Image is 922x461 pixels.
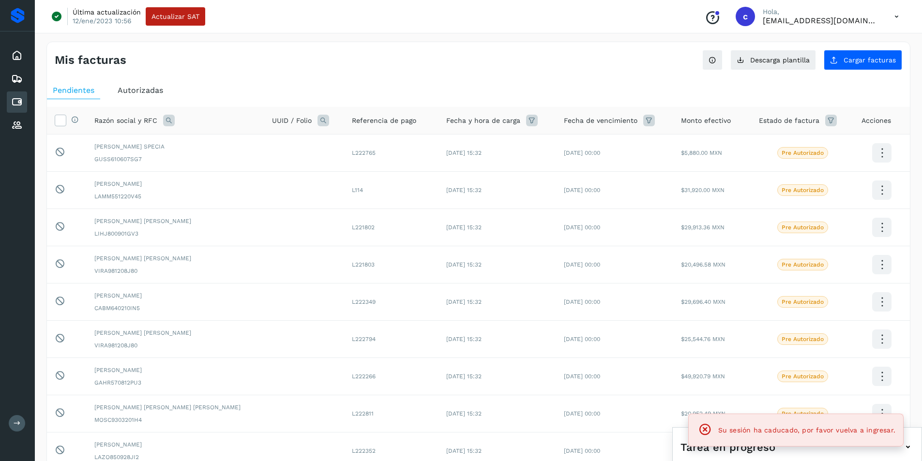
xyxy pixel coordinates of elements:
p: Pre Autorizado [782,261,824,268]
span: L222811 [352,410,374,417]
span: Fecha y hora de carga [446,116,520,126]
span: [DATE] 00:00 [564,373,600,380]
span: [DATE] 15:32 [446,336,482,342]
p: Pre Autorizado [782,187,824,193]
span: L221802 [352,224,375,231]
span: [PERSON_NAME] [94,366,257,374]
span: [PERSON_NAME] [PERSON_NAME] [PERSON_NAME] [94,403,257,412]
div: Cuentas por pagar [7,91,27,113]
span: [DATE] 00:00 [564,261,600,268]
p: Hola, [763,8,879,16]
span: [DATE] 00:00 [564,224,600,231]
button: Actualizar SAT [146,7,205,26]
span: L222349 [352,298,376,305]
span: CABM640210IN5 [94,304,257,312]
span: Fecha de vencimiento [564,116,637,126]
span: Actualizar SAT [151,13,199,20]
span: [PERSON_NAME] [PERSON_NAME] [94,328,257,337]
span: [DATE] 15:32 [446,410,482,417]
p: contabilidad5@easo.com [763,16,879,25]
span: L221803 [352,261,375,268]
button: Descarga plantilla [730,50,816,70]
span: GAHR570812PU3 [94,378,257,387]
span: [PERSON_NAME] [94,291,257,300]
div: Tarea en progreso [680,435,914,459]
span: GUSS610607SG7 [94,155,257,164]
span: L222765 [352,149,376,156]
span: [PERSON_NAME] [PERSON_NAME] [94,254,257,263]
span: Cargar facturas [844,57,896,63]
span: [DATE] 15:32 [446,298,482,305]
span: [PERSON_NAME] [94,179,257,188]
span: Su sesión ha caducado, por favor vuelva a ingresar. [718,426,895,434]
span: $29,696.40 MXN [681,298,726,305]
p: Pre Autorizado [782,336,824,342]
span: $31,920.00 MXN [681,187,725,193]
span: [DATE] 15:32 [446,373,482,380]
span: L222266 [352,373,376,380]
span: MOSC9303201H4 [94,416,257,424]
span: VIRA981208J80 [94,341,257,350]
span: $5,880.00 MXN [681,149,722,156]
span: [PERSON_NAME] [94,440,257,449]
span: Descarga plantilla [750,57,810,63]
span: $20,952.49 MXN [681,410,726,417]
span: Acciones [862,116,891,126]
p: Pre Autorizado [782,373,824,380]
span: L222794 [352,336,376,342]
span: $49,920.79 MXN [681,373,725,380]
p: Pre Autorizado [782,298,824,305]
span: Estado de factura [759,116,819,126]
span: $29,913.36 MXN [681,224,725,231]
span: [DATE] 00:00 [564,187,600,193]
span: VIRA981208J80 [94,267,257,275]
span: Razón social y RFC [94,116,157,126]
span: [PERSON_NAME] SPECIA [94,142,257,151]
span: $25,544.76 MXN [681,336,725,342]
p: Pre Autorizado [782,224,824,231]
span: Autorizadas [118,86,163,95]
span: [DATE] 15:32 [446,261,482,268]
button: Cargar facturas [824,50,902,70]
span: [PERSON_NAME] [PERSON_NAME] [94,217,257,225]
span: Tarea en progreso [680,439,775,455]
p: Pre Autorizado [782,410,824,417]
span: [DATE] 15:32 [446,187,482,193]
span: [DATE] 00:00 [564,298,600,305]
span: Pendientes [53,86,94,95]
p: 12/ene/2023 10:56 [73,16,132,25]
h4: Mis facturas [55,53,126,67]
span: [DATE] 00:00 [564,447,600,454]
span: [DATE] 00:00 [564,336,600,342]
span: LIHJ800901GV3 [94,229,257,238]
div: Embarques [7,68,27,89]
p: Última actualización [73,8,141,16]
div: Proveedores [7,115,27,136]
span: LAMM551220V45 [94,192,257,201]
span: [DATE] 15:32 [446,224,482,231]
p: Pre Autorizado [782,149,824,156]
span: L222352 [352,447,376,454]
span: Monto efectivo [681,116,731,126]
span: [DATE] 15:32 [446,447,482,454]
span: [DATE] 00:00 [564,149,600,156]
span: [DATE] 15:32 [446,149,482,156]
span: UUID / Folio [272,116,312,126]
span: Referencia de pago [352,116,416,126]
span: [DATE] 00:00 [564,410,600,417]
div: Inicio [7,45,27,66]
span: L114 [352,187,363,193]
span: $20,496.58 MXN [681,261,726,268]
